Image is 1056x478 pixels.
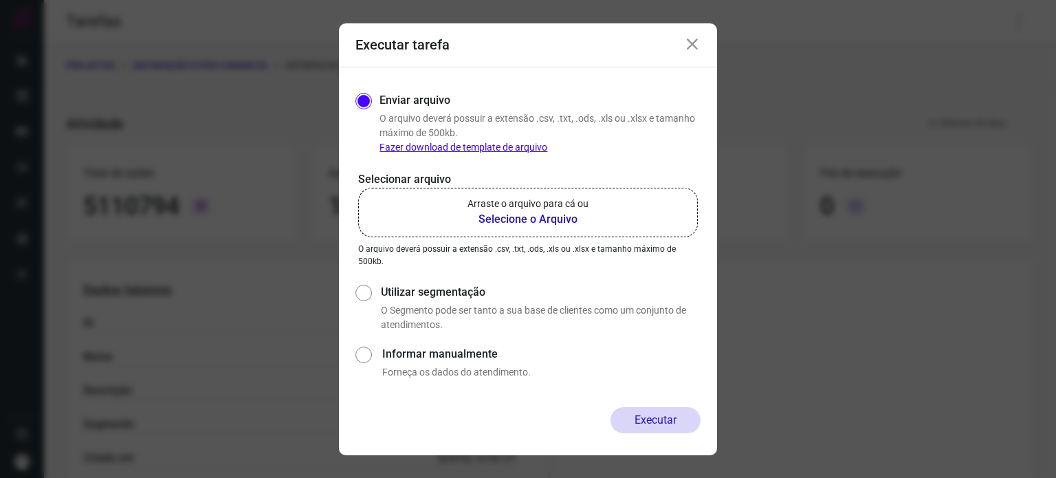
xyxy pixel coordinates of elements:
[355,36,450,53] h3: Executar tarefa
[610,407,701,433] button: Executar
[382,365,701,380] p: Forneça os dados do atendimento.
[379,92,450,109] label: Enviar arquivo
[358,171,698,188] p: Selecionar arquivo
[358,243,698,268] p: O arquivo deverá possuir a extensão .csv, .txt, .ods, .xls ou .xlsx e tamanho máximo de 500kb.
[379,142,547,153] a: Fazer download de template de arquivo
[381,303,701,332] p: O Segmento pode ser tanto a sua base de clientes como um conjunto de atendimentos.
[382,346,701,362] label: Informar manualmente
[381,284,701,301] label: Utilizar segmentação
[467,197,588,211] p: Arraste o arquivo para cá ou
[467,211,588,228] b: Selecione o Arquivo
[379,111,701,155] p: O arquivo deverá possuir a extensão .csv, .txt, .ods, .xls ou .xlsx e tamanho máximo de 500kb.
